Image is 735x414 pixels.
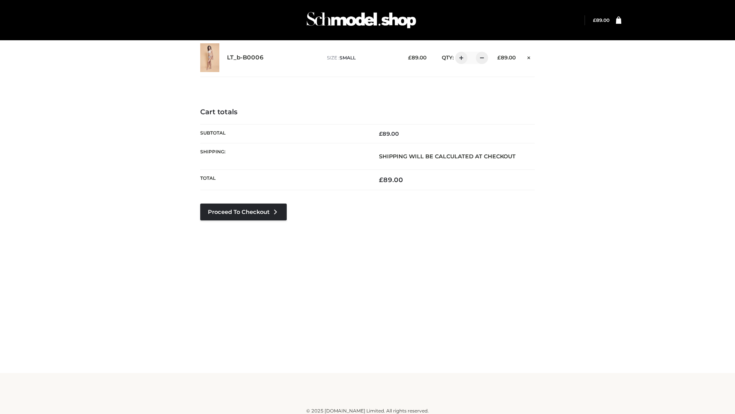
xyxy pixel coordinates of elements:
[379,153,516,160] strong: Shipping will be calculated at checkout
[593,17,596,23] span: £
[434,52,485,64] div: QTY:
[200,108,535,117] h4: Cart totals
[523,52,535,62] a: Remove this item
[200,170,367,190] th: Total
[227,54,264,61] a: LT_b-B0006
[200,204,287,220] a: Proceed to Checkout
[379,176,403,184] bdi: 89.00
[200,143,367,169] th: Shipping:
[327,54,396,61] p: size :
[497,54,516,61] bdi: 89.00
[340,55,356,61] span: SMALL
[593,17,609,23] bdi: 89.00
[379,130,382,137] span: £
[379,176,383,184] span: £
[408,54,412,61] span: £
[593,17,609,23] a: £89.00
[304,5,419,35] img: Schmodel Admin 964
[497,54,501,61] span: £
[200,43,219,72] img: LT_b-B0006 - SMALL
[379,130,399,137] bdi: 89.00
[200,124,367,143] th: Subtotal
[408,54,426,61] bdi: 89.00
